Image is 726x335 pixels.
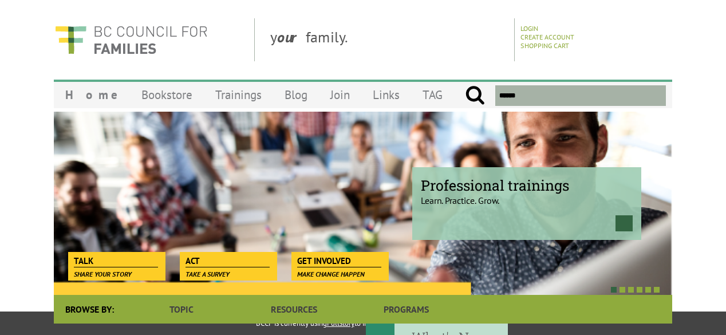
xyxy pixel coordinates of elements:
img: BC Council for FAMILIES [54,18,208,61]
div: y family. [261,18,515,61]
a: Shopping Cart [520,41,569,50]
a: Blog [273,81,319,108]
a: Programs [350,295,463,324]
a: Get Involved Make change happen [291,252,387,268]
a: Login [520,24,538,33]
a: Bookstore [130,81,204,108]
a: Join [319,81,361,108]
span: Talk [74,255,158,267]
a: TAG [411,81,454,108]
a: Links [361,81,411,108]
span: Share your story [74,270,132,278]
a: Talk Share your story [68,252,164,268]
strong: our [277,27,306,46]
p: Learn. Practice. Grow. [421,185,633,206]
a: Trainings [204,81,273,108]
a: Create Account [520,33,574,41]
span: Get Involved [297,255,381,267]
a: Topic [125,295,238,324]
span: Act [186,255,270,267]
a: Home [54,81,130,108]
span: Professional trainings [421,176,633,195]
span: Take a survey [186,270,230,278]
div: Browse By: [54,295,125,324]
a: Act Take a survey [180,252,275,268]
a: Resources [238,295,350,324]
span: Make change happen [297,270,365,278]
input: Submit [465,85,485,106]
